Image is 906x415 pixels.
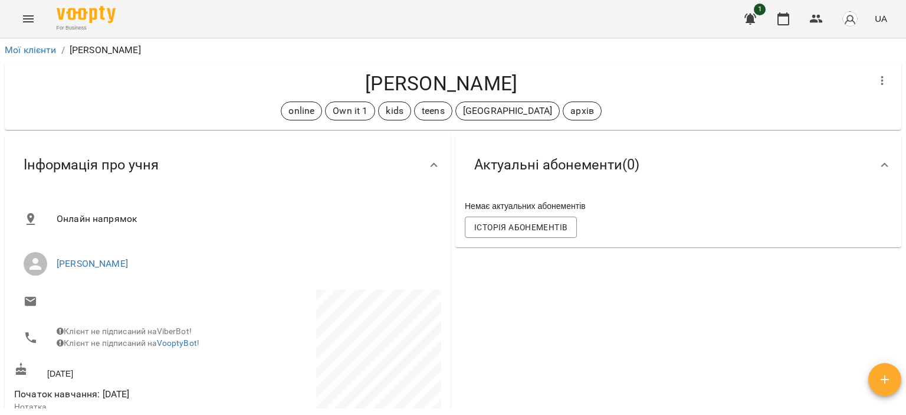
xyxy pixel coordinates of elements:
[57,212,432,226] span: Онлайн напрямок
[422,104,445,118] p: teens
[842,11,858,27] img: avatar_s.png
[14,401,225,413] p: Нотатка
[754,4,766,15] span: 1
[157,338,197,348] a: VooptyBot
[474,156,639,174] span: Актуальні абонементи ( 0 )
[462,198,894,214] div: Немає актуальних абонементів
[57,6,116,23] img: Voopty Logo
[281,102,322,120] div: online
[570,104,594,118] p: архів
[414,102,452,120] div: teens
[57,258,128,269] a: [PERSON_NAME]
[465,217,577,238] button: Історія абонементів
[14,388,130,400] span: Початок навчання: [DATE]
[14,5,42,33] button: Menu
[57,326,192,336] span: Клієнт не підписаний на ViberBot!
[57,338,199,348] span: Клієнт не підписаний на !
[12,360,228,382] div: [DATE]
[463,104,553,118] p: [GEOGRAPHIC_DATA]
[24,156,159,174] span: Інформація про учня
[5,43,901,57] nav: breadcrumb
[474,220,567,234] span: Історія абонементів
[563,102,602,120] div: архів
[875,12,887,25] span: UA
[61,43,65,57] li: /
[870,8,892,30] button: UA
[386,104,403,118] p: kids
[455,102,560,120] div: [GEOGRAPHIC_DATA]
[288,104,314,118] p: online
[378,102,411,120] div: kids
[70,43,141,57] p: [PERSON_NAME]
[333,104,367,118] p: Own it 1
[5,44,57,55] a: Мої клієнти
[325,102,375,120] div: Own it 1
[455,135,901,195] div: Актуальні абонементи(0)
[57,24,116,32] span: For Business
[5,135,451,195] div: Інформація про учня
[14,71,868,96] h4: [PERSON_NAME]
